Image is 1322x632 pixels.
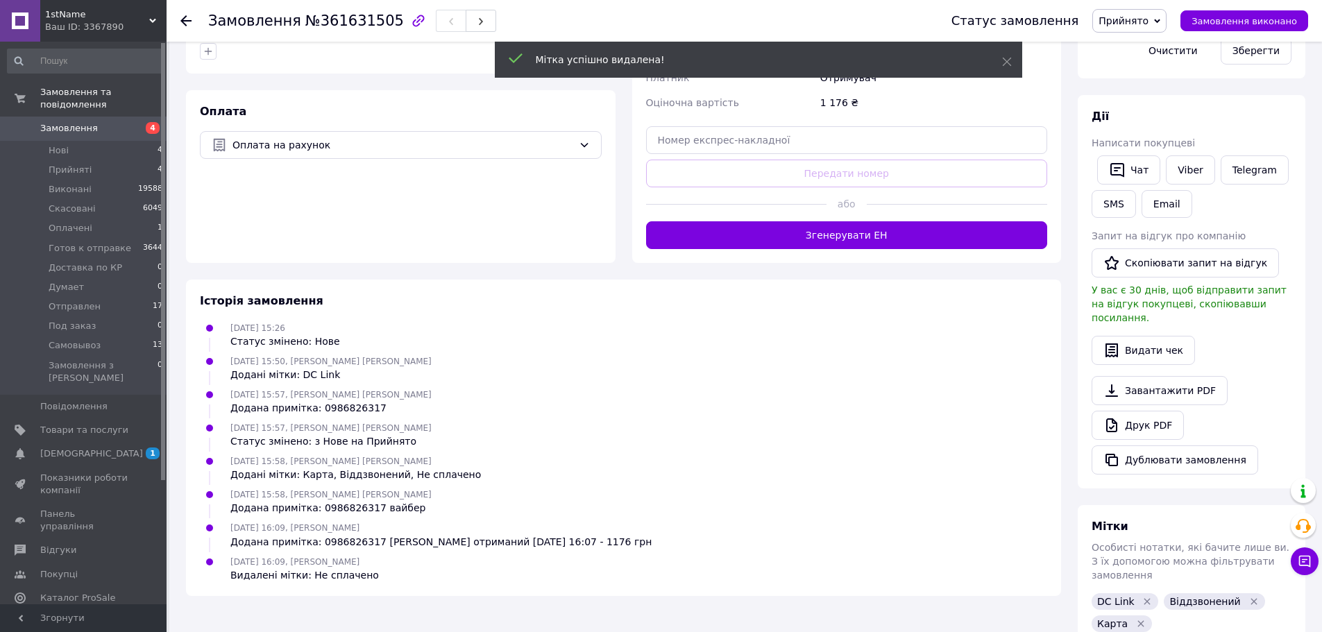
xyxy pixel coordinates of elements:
div: Додана примітка: 0986826317 [230,401,432,415]
button: Скопіювати запит на відгук [1092,248,1279,277]
span: Показники роботи компанії [40,472,128,497]
span: Самовывоз [49,339,101,352]
div: 1 176 ₴ [817,90,1050,115]
span: Доставка по КР [49,262,122,274]
span: 17 [153,300,162,313]
span: Виконані [49,183,92,196]
svg: Видалити мітку [1248,596,1260,607]
a: Telegram [1221,155,1289,185]
span: 4 [158,144,162,157]
span: [DATE] 15:26 [230,323,285,333]
span: Платник [646,72,690,83]
div: Додані мітки: Карта, Віддзвонений, Не сплачено [230,468,481,481]
span: Товари та послуги [40,424,128,436]
span: Запит на відгук про компанію [1092,230,1246,241]
span: [DATE] 15:58, [PERSON_NAME] [PERSON_NAME] [230,490,432,499]
span: 0 [158,359,162,384]
span: Каталог ProSale [40,592,115,604]
div: Повернутися назад [180,14,192,28]
button: Чат [1097,155,1160,185]
span: Оплачені [49,222,92,234]
span: 0 [158,262,162,274]
a: Завантажити PDF [1092,376,1228,405]
span: Замовлення та повідомлення [40,86,167,111]
div: Статус замовлення [951,14,1079,28]
span: У вас є 30 днів, щоб відправити запит на відгук покупцеві, скопіювавши посилання. [1092,284,1287,323]
button: Видати чек [1092,336,1195,365]
span: 1 [158,222,162,234]
span: [DATE] 15:57, [PERSON_NAME] [PERSON_NAME] [230,423,432,433]
span: Оціночна вартість [646,97,739,108]
span: Под заказ [49,320,96,332]
span: Карта [1097,618,1128,629]
button: Очистити [1137,37,1210,65]
span: Віддзвонений [1169,596,1240,607]
span: Мітки [1092,520,1128,533]
button: Замовлення виконано [1180,10,1308,31]
svg: Видалити мітку [1142,596,1153,607]
span: Повідомлення [40,400,108,413]
span: 3644 [143,242,162,255]
span: 1 [146,447,160,459]
span: Замовлення [208,12,301,29]
span: DC Link [1097,596,1135,607]
span: Панель управління [40,508,128,533]
a: Друк PDF [1092,411,1184,440]
span: Особисті нотатки, які бачите лише ви. З їх допомогою можна фільтрувати замовлення [1092,542,1289,581]
button: SMS [1092,190,1136,218]
span: Замовлення з [PERSON_NAME] [49,359,158,384]
span: або [827,197,867,211]
input: Номер експрес-накладної [646,126,1048,154]
span: Замовлення виконано [1192,16,1297,26]
span: [DATE] 15:57, [PERSON_NAME] [PERSON_NAME] [230,390,432,400]
span: №361631505 [305,12,404,29]
div: Додана примітка: 0986826317 вайбер [230,501,432,515]
svg: Видалити мітку [1135,618,1146,629]
a: Viber [1166,155,1214,185]
button: Згенерувати ЕН [646,221,1048,249]
span: Оплата [200,105,246,118]
div: Додані мітки: DC Link [230,368,432,382]
span: [DATE] 16:09, [PERSON_NAME] [230,557,359,567]
span: Прийняті [49,164,92,176]
button: Email [1142,190,1192,218]
span: 4 [146,122,160,134]
span: Готов к отправке [49,242,131,255]
span: 4 [158,164,162,176]
span: [DATE] 15:58, [PERSON_NAME] [PERSON_NAME] [230,456,432,466]
span: 13 [153,339,162,352]
div: Статус змінено: з Нове на Прийнято [230,434,432,448]
span: 19588 [138,183,162,196]
span: [DEMOGRAPHIC_DATA] [40,447,143,460]
div: Додана примітка: 0986826317 [PERSON_NAME] отриманий [DATE] 16:07 - 1176 грн [230,535,652,549]
span: 1stName [45,8,149,21]
input: Пошук [7,49,164,74]
span: Написати покупцеві [1092,137,1195,148]
span: 0 [158,281,162,293]
span: Історія замовлення [200,294,323,307]
div: Видалені мітки: Не сплачено [230,568,379,582]
span: Оплата на рахунок [232,137,573,153]
span: [DATE] 16:09, [PERSON_NAME] [230,523,359,533]
span: Прийнято [1099,15,1149,26]
span: Отправлен [49,300,101,313]
button: Дублювати замовлення [1092,445,1258,475]
button: Чат з покупцем [1291,547,1319,575]
button: Зберегти [1221,37,1291,65]
span: 0 [158,320,162,332]
span: Замовлення [40,122,98,135]
span: Скасовані [49,203,96,215]
div: Статус змінено: Нове [230,334,340,348]
span: Думает [49,281,84,293]
div: Мітка успішно видалена! [536,53,967,67]
span: Покупці [40,568,78,581]
div: Ваш ID: 3367890 [45,21,167,33]
span: Відгуки [40,544,76,556]
span: Дії [1092,110,1109,123]
span: 6049 [143,203,162,215]
span: [DATE] 15:50, [PERSON_NAME] [PERSON_NAME] [230,357,432,366]
span: Нові [49,144,69,157]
